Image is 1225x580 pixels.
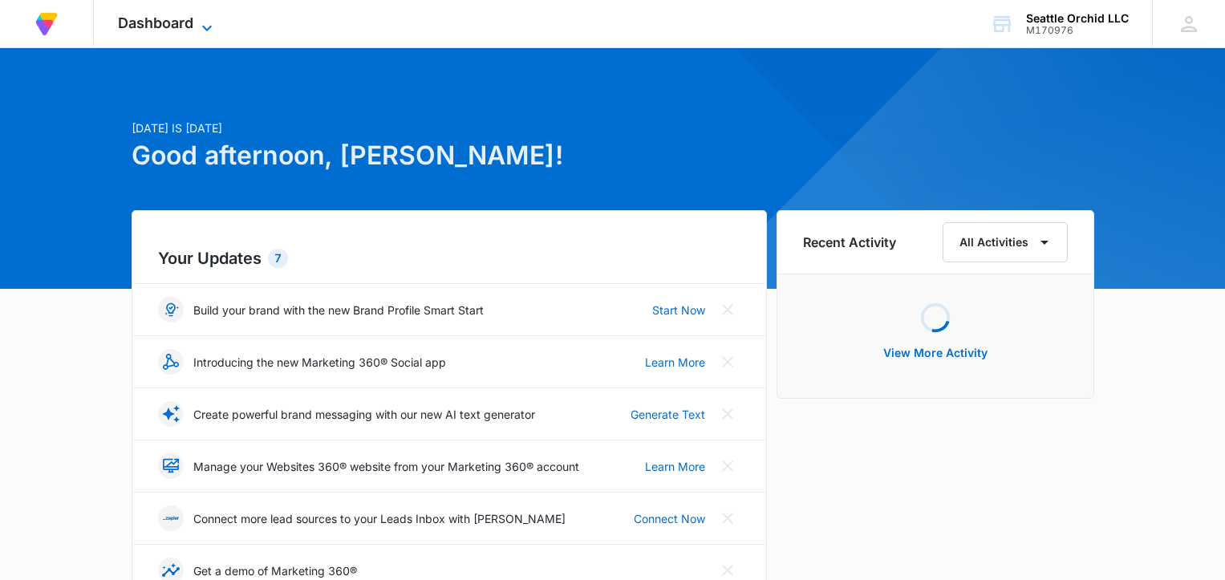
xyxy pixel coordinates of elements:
[193,510,566,527] p: Connect more lead sources to your Leads Inbox with [PERSON_NAME]
[193,562,357,579] p: Get a demo of Marketing 360®
[268,249,288,268] div: 7
[631,406,705,423] a: Generate Text
[193,302,484,318] p: Build your brand with the new Brand Profile Smart Start
[715,297,740,322] button: Close
[645,458,705,475] a: Learn More
[132,120,767,136] p: [DATE] is [DATE]
[193,406,535,423] p: Create powerful brand messaging with our new AI text generator
[715,401,740,427] button: Close
[867,334,1004,372] button: View More Activity
[803,233,896,252] h6: Recent Activity
[634,510,705,527] a: Connect Now
[193,354,446,371] p: Introducing the new Marketing 360® Social app
[193,458,579,475] p: Manage your Websites 360® website from your Marketing 360® account
[645,354,705,371] a: Learn More
[715,453,740,479] button: Close
[1026,25,1129,36] div: account id
[715,349,740,375] button: Close
[1026,12,1129,25] div: account name
[158,246,740,270] h2: Your Updates
[943,222,1068,262] button: All Activities
[118,14,193,31] span: Dashboard
[715,505,740,531] button: Close
[32,10,61,39] img: Volusion
[652,302,705,318] a: Start Now
[132,136,767,175] h1: Good afternoon, [PERSON_NAME]!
